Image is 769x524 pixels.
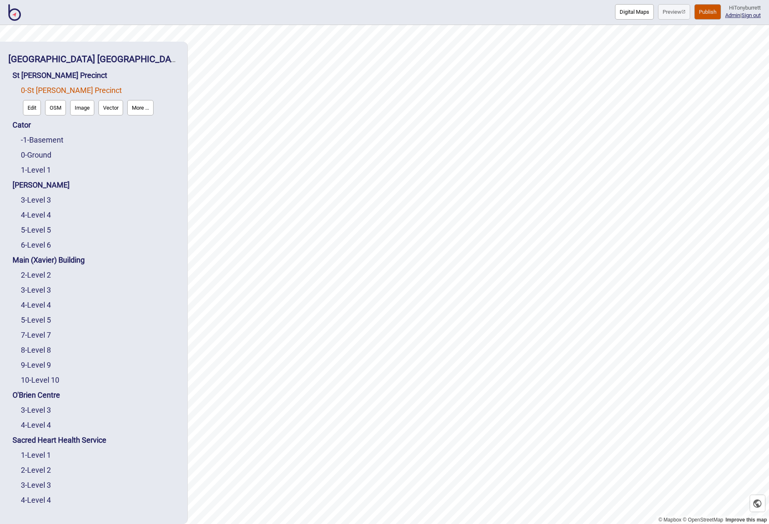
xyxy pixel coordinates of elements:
div: Level 3 [21,403,179,418]
button: Sign out [741,12,761,18]
div: St Vincent's Precinct [21,83,179,118]
button: Preview [658,4,690,20]
a: St [PERSON_NAME] Precinct [13,71,107,80]
a: 10-Level 10 [21,376,59,384]
button: More ... [127,100,154,115]
div: Main (Xavier) Building [13,253,179,268]
div: Level 8 [21,343,179,358]
a: Vector [96,98,125,118]
div: Level 4 [21,493,179,508]
a: Edit [21,98,43,118]
a: 4-Level 4 [21,496,51,504]
div: Level 3 [21,478,179,493]
a: 2-Level 2 [21,466,51,474]
a: Main (Xavier) Building [13,256,85,264]
div: Level 1 [21,448,179,463]
a: 4-Level 4 [21,211,51,219]
div: Hi Tonyburrett [725,4,761,12]
a: [PERSON_NAME] [13,181,70,189]
a: 8-Level 8 [21,346,51,354]
a: 1-Level 1 [21,451,51,459]
a: -1-Basement [21,135,63,144]
div: Level 4 [21,208,179,223]
a: 0-St [PERSON_NAME] Precinct [21,86,122,95]
a: Sacred Heart Health Service [13,436,106,444]
a: O'Brien Centre [13,391,60,399]
button: OSM [45,100,66,115]
a: Admin [725,12,740,18]
a: 3-Level 3 [21,196,51,204]
a: Mapbox [658,517,681,523]
div: De Lacy [13,178,179,193]
span: | [725,12,741,18]
div: St Vincent's Precinct [13,68,179,83]
button: Edit [23,100,41,115]
a: [GEOGRAPHIC_DATA] [GEOGRAPHIC_DATA] [8,54,184,64]
div: Level 4 [21,298,179,313]
div: Level 1 [21,163,179,178]
a: 6-Level 6 [21,241,51,249]
div: Level 3 [21,193,179,208]
button: Image [70,100,94,115]
a: Map feedback [726,517,767,523]
button: Vector [98,100,123,115]
a: 3-Level 3 [21,481,51,489]
a: 4-Level 4 [21,421,51,429]
a: 9-Level 9 [21,361,51,369]
a: 0-Ground [21,150,51,159]
div: Level 4 [21,418,179,433]
a: 3-Level 3 [21,406,51,414]
div: St Vincent's Public Hospital Sydney [8,50,179,68]
a: 1-Level 1 [21,165,51,174]
div: Level 3 [21,283,179,298]
a: 4-Level 4 [21,301,51,309]
a: 5-Level 5 [21,316,51,324]
a: 5-Level 5 [21,226,51,234]
div: Level 2 [21,463,179,478]
div: Level 10 [21,373,179,388]
div: O'Brien Centre [13,388,179,403]
div: Level 5 [21,313,179,328]
a: Cator [13,120,31,129]
a: 7-Level 7 [21,331,51,339]
div: Level 2 [21,268,179,283]
a: 3-Level 3 [21,286,51,294]
div: Level 5 [21,223,179,238]
button: Digital Maps [615,4,654,20]
div: Level 6 [21,238,179,253]
a: 2-Level 2 [21,271,51,279]
div: Level 7 [21,328,179,343]
img: BindiMaps CMS [8,4,21,21]
button: Publish [694,4,721,20]
div: Level 9 [21,358,179,373]
div: Ground [21,148,179,163]
a: Previewpreview [658,4,690,20]
a: More ... [125,98,156,118]
div: Cator [13,118,179,133]
div: Sacred Heart Health Service [13,433,179,448]
a: Image [68,98,96,118]
a: OSM [43,98,68,118]
a: OpenStreetMap [683,517,723,523]
div: Basement [21,133,179,148]
img: preview [681,10,686,14]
